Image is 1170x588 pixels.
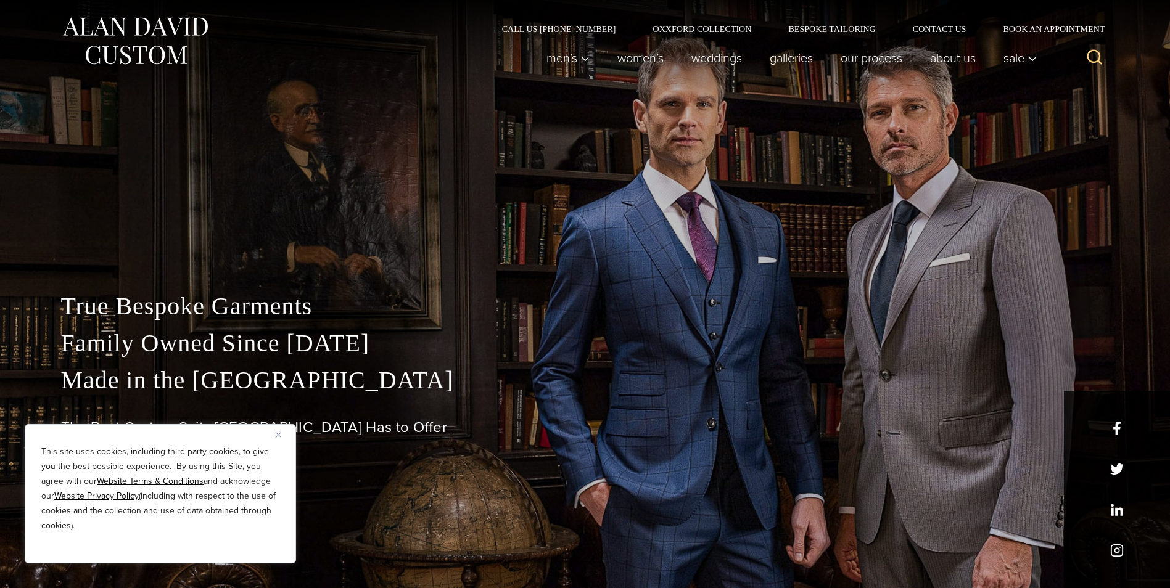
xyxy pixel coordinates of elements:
[484,25,1110,33] nav: Secondary Navigation
[546,52,590,64] span: Men’s
[61,288,1110,399] p: True Bespoke Garments Family Owned Since [DATE] Made in the [GEOGRAPHIC_DATA]
[634,25,770,33] a: Oxxford Collection
[97,475,204,488] a: Website Terms & Conditions
[770,25,894,33] a: Bespoke Tailoring
[826,46,916,70] a: Our Process
[984,25,1109,33] a: Book an Appointment
[61,14,209,68] img: Alan David Custom
[276,432,281,438] img: Close
[41,444,279,533] p: This site uses cookies, including third party cookies, to give you the best possible experience. ...
[1003,52,1037,64] span: Sale
[603,46,677,70] a: Women’s
[54,489,139,502] a: Website Privacy Policy
[61,419,1110,436] h1: The Best Custom Suits [GEOGRAPHIC_DATA] Has to Offer
[532,46,1043,70] nav: Primary Navigation
[484,25,635,33] a: Call Us [PHONE_NUMBER]
[276,427,290,442] button: Close
[894,25,985,33] a: Contact Us
[756,46,826,70] a: Galleries
[916,46,989,70] a: About Us
[1080,43,1110,73] button: View Search Form
[677,46,756,70] a: weddings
